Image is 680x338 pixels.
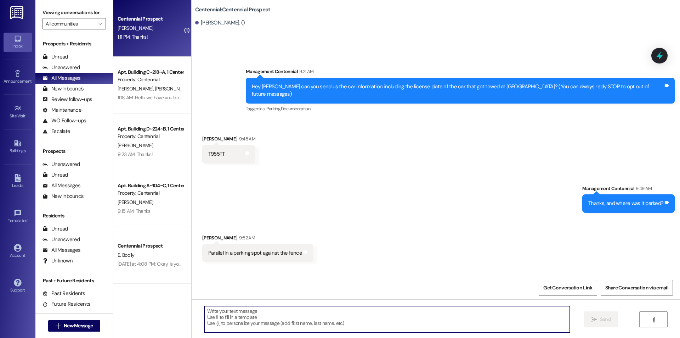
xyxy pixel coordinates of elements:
[118,68,183,76] div: Apt. Building C~218~A, 1 Centennial
[35,148,113,155] div: Prospects
[118,34,148,40] div: 1:11 PM: Thanks!
[246,104,675,114] div: Tagged as:
[98,21,102,27] i: 
[252,83,663,98] div: Hey [PERSON_NAME] can you send us the car information including the license plate of the car that...
[634,185,652,192] div: 9:49 AM
[35,212,113,220] div: Residents
[202,234,313,244] div: [PERSON_NAME]
[539,280,597,296] button: Get Conversation Link
[118,208,151,214] div: 9:15 AM: Thanks
[118,85,155,92] span: [PERSON_NAME]
[297,68,313,75] div: 9:21 AM
[42,171,68,179] div: Unread
[601,280,673,296] button: Share Conversation via email
[42,96,92,103] div: Review follow-ups
[118,252,135,258] span: E. Bodily
[246,68,675,78] div: Management Centennial
[46,18,95,29] input: All communities
[195,6,271,13] b: Centennial: Centennial Prospect
[266,106,281,112] span: Parking ,
[42,290,85,297] div: Past Residents
[64,322,93,329] span: New Message
[118,25,153,31] span: [PERSON_NAME]
[4,207,32,226] a: Templates •
[32,78,33,83] span: •
[118,125,183,133] div: Apt. Building D~224~B, 1 Centennial
[4,172,32,191] a: Leads
[42,193,84,200] div: New Inbounds
[584,311,618,327] button: Send
[237,234,255,242] div: 9:52 AM
[42,257,73,265] div: Unknown
[42,236,80,243] div: Unanswered
[118,142,153,149] span: [PERSON_NAME]
[588,200,663,207] div: Thanks, and where was it parked?
[118,151,153,157] div: 9:23 AM: Thanks!
[155,85,190,92] span: [PERSON_NAME]
[42,300,90,308] div: Future Residents
[42,246,80,254] div: All Messages
[582,185,675,195] div: Management Centennial
[42,64,80,71] div: Unanswered
[42,161,80,168] div: Unanswered
[281,106,311,112] span: Documentation
[4,102,32,122] a: Site Visit •
[42,225,68,233] div: Unread
[42,182,80,189] div: All Messages
[4,33,32,52] a: Inbox
[118,94,555,101] div: 11:18 AM: Hello we have you both in the 3rd bedroom of your apartment. You are not allowed to hav...
[237,135,255,143] div: 9:45 AM
[42,85,84,93] div: New Inbounds
[42,7,106,18] label: Viewing conversations for
[56,323,61,329] i: 
[543,284,592,292] span: Get Conversation Link
[208,150,225,158] div: T955TT
[42,117,86,124] div: WO Follow-ups
[4,137,32,156] a: Buildings
[118,15,183,23] div: Centennial Prospect
[605,284,668,292] span: Share Conversation via email
[42,74,80,82] div: All Messages
[651,317,656,322] i: 
[35,277,113,284] div: Past + Future Residents
[48,320,101,332] button: New Message
[118,242,183,250] div: Centennial Prospect
[600,316,611,323] span: Send
[118,199,153,205] span: [PERSON_NAME]
[208,249,302,257] div: Parallel In a parking spot against the fence
[25,112,27,117] span: •
[202,135,255,145] div: [PERSON_NAME]
[10,6,25,19] img: ResiDesk Logo
[118,261,603,267] div: [DATE] at 4:08 PM: Okay, is your credit union working to resolve the issue? Or is there a differe...
[42,128,70,135] div: Escalate
[118,182,183,189] div: Apt. Building A~104~C, 1 Centennial
[4,277,32,296] a: Support
[118,76,183,83] div: Property: Centennial
[42,53,68,61] div: Unread
[118,133,183,140] div: Property: Centennial
[591,317,597,322] i: 
[195,19,245,27] div: [PERSON_NAME]. ()
[118,189,183,197] div: Property: Centennial
[35,40,113,48] div: Prospects + Residents
[4,242,32,261] a: Account
[42,106,81,114] div: Maintenance
[27,217,28,222] span: •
